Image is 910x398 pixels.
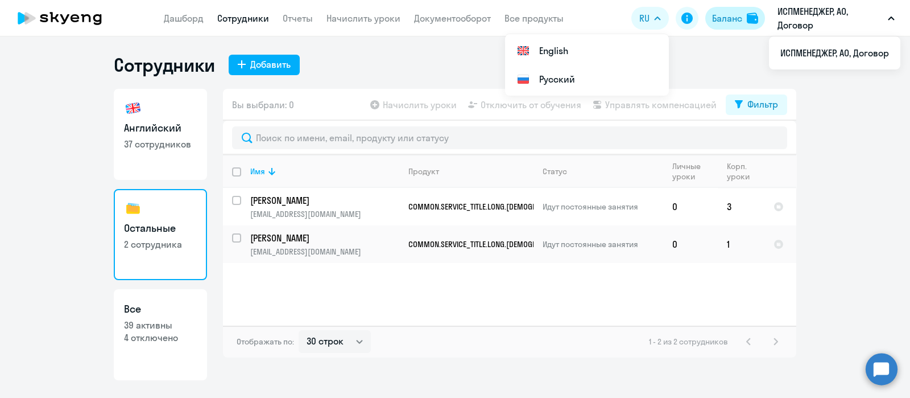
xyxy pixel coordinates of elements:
[232,126,787,149] input: Поиск по имени, email, продукту или статусу
[718,188,764,225] td: 3
[543,202,663,212] p: Идут постоянные занятия
[672,161,709,182] div: Личные уроки
[727,161,756,182] div: Корп. уроки
[250,58,291,71] div: Добавить
[114,54,215,76] h1: Сотрудники
[250,194,399,219] a: [PERSON_NAME][EMAIL_ADDRESS][DOMAIN_NAME]
[114,189,207,280] a: Остальные2 сотрудника
[769,36,900,69] ul: RU
[237,337,294,347] span: Отображать по:
[631,7,669,30] button: RU
[408,166,439,177] div: Продукт
[414,13,491,24] a: Документооборот
[505,34,669,96] ul: RU
[718,225,764,263] td: 1
[250,247,399,257] p: [EMAIL_ADDRESS][DOMAIN_NAME]
[283,13,313,24] a: Отчеты
[408,166,533,177] div: Продукт
[727,161,764,182] div: Корп. уроки
[250,232,399,244] p: [PERSON_NAME]
[114,89,207,180] a: Английский37 сотрудников
[124,99,142,117] img: english
[639,11,650,25] span: RU
[164,13,204,24] a: Дашборд
[124,199,142,218] img: others
[124,221,197,236] h3: Остальные
[777,5,883,32] p: ИСПМЕНЕДЖЕР, АО, Договор
[772,5,900,32] button: ИСПМЕНЕДЖЕР, АО, Договор
[516,44,530,58] img: English
[408,202,578,212] span: COMMON.SERVICE_TITLE.LONG.[DEMOGRAPHIC_DATA]
[543,166,663,177] div: Статус
[326,13,400,24] a: Начислить уроки
[124,138,197,150] p: 37 сотрудников
[250,209,399,219] p: [EMAIL_ADDRESS][DOMAIN_NAME]
[229,55,300,75] button: Добавить
[663,188,718,225] td: 0
[747,13,758,24] img: balance
[124,238,197,251] p: 2 сотрудника
[408,239,578,249] span: COMMON.SERVICE_TITLE.LONG.[DEMOGRAPHIC_DATA]
[516,72,530,86] img: Русский
[705,7,765,30] button: Балансbalance
[124,319,197,331] p: 39 активны
[250,194,399,207] p: [PERSON_NAME]
[124,121,197,136] h3: Английский
[543,166,567,177] div: Статус
[747,97,778,111] div: Фильтр
[504,13,564,24] a: Все продукты
[114,289,207,380] a: Все39 активны4 отключено
[649,337,728,347] span: 1 - 2 из 2 сотрудников
[217,13,269,24] a: Сотрудники
[712,11,742,25] div: Баланс
[124,302,197,317] h3: Все
[250,232,399,257] a: [PERSON_NAME][EMAIL_ADDRESS][DOMAIN_NAME]
[250,166,265,177] div: Имя
[726,95,787,115] button: Фильтр
[124,331,197,344] p: 4 отключено
[663,225,718,263] td: 0
[543,239,663,249] p: Идут постоянные занятия
[672,161,717,182] div: Личные уроки
[232,98,294,112] span: Вы выбрали: 0
[250,166,399,177] div: Имя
